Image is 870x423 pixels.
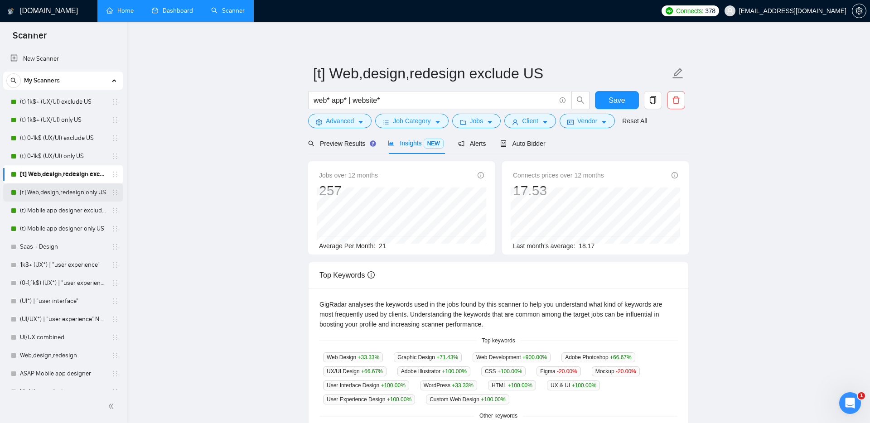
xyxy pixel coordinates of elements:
[476,336,520,345] span: Top keywords
[460,119,466,125] span: folder
[106,7,134,14] a: homeHome
[369,139,377,148] div: Tooltip anchor
[426,394,509,404] span: Custom Web Design
[436,354,458,361] span: +71.43 %
[326,116,354,126] span: Advanced
[473,352,551,362] span: Web Development
[705,6,715,16] span: 378
[481,366,526,376] span: CSS
[727,8,733,14] span: user
[839,392,861,414] iframe: Intercom live chat
[393,116,430,126] span: Job Category
[308,140,373,147] span: Preview Results
[319,242,375,250] span: Average Per Month:
[571,91,590,109] button: search
[111,370,119,377] span: holder
[358,354,380,361] span: +33.33 %
[316,119,322,125] span: setting
[452,114,501,128] button: folderJobscaret-down
[358,119,364,125] span: caret-down
[20,328,106,346] a: UI/UX combined
[394,352,462,362] span: Graphic Design
[557,368,577,375] span: -20.00 %
[381,382,405,389] span: +100.00 %
[561,352,635,362] span: Adobe Photoshop
[111,135,119,142] span: holder
[20,183,106,202] a: [t] Web,design,redesign only US
[20,165,106,183] a: [t] Web,design,redesign exclude US
[152,7,193,14] a: dashboardDashboard
[478,172,484,178] span: info-circle
[577,116,597,126] span: Vendor
[10,50,116,68] a: New Scanner
[672,67,684,79] span: edit
[513,242,575,250] span: Last month's average:
[435,119,441,125] span: caret-down
[500,140,545,147] span: Auto Bidder
[7,77,20,84] span: search
[852,7,866,14] a: setting
[20,202,106,220] a: (t) Mobile app designer exclude US
[676,6,703,16] span: Connects:
[513,182,604,199] div: 17.53
[308,140,314,147] span: search
[20,256,106,274] a: 1k$+ (UX*) | "user experience"
[424,139,444,149] span: NEW
[442,368,467,375] span: +100.00 %
[20,238,106,256] a: Saas + Design
[20,274,106,292] a: (0-1,1k$) (UX*) | "user experience"
[858,392,865,399] span: 1
[500,140,507,147] span: robot
[383,119,389,125] span: bars
[313,62,670,85] input: Scanner name...
[672,172,678,178] span: info-circle
[388,139,443,147] span: Insights
[508,382,532,389] span: +100.00 %
[24,72,60,90] span: My Scanners
[111,98,119,106] span: holder
[367,271,375,279] span: info-circle
[560,97,565,103] span: info-circle
[20,310,106,328] a: (UI/UX*) | "user experience" NEW
[667,96,685,104] span: delete
[397,366,470,376] span: Adobe Illustrator
[111,243,119,250] span: holder
[572,382,596,389] span: +100.00 %
[308,114,372,128] button: settingAdvancedcaret-down
[20,365,106,383] a: ASAP Mobile app designer
[512,119,518,125] span: user
[616,368,636,375] span: -20.00 %
[5,29,54,48] span: Scanner
[111,261,119,269] span: holder
[20,129,106,147] a: (t) 0-1k$ (UX/UI) exclude US
[498,368,522,375] span: +100.00 %
[572,96,589,104] span: search
[111,279,119,287] span: holder
[20,147,106,165] a: (t) 0-1k$ (UX/UI) only US
[666,7,673,14] img: upwork-logo.png
[108,402,117,411] span: double-left
[488,380,536,390] span: HTML
[470,116,483,126] span: Jobs
[323,352,383,362] span: Web Design
[3,50,123,68] li: New Scanner
[547,380,600,390] span: UX & UI
[314,95,556,106] input: Search Freelance Jobs...
[3,72,123,401] li: My Scanners
[111,171,119,178] span: holder
[111,207,119,214] span: holder
[319,170,378,180] span: Jobs over 12 months
[560,114,615,128] button: idcardVendorcaret-down
[601,119,607,125] span: caret-down
[111,352,119,359] span: holder
[610,354,632,361] span: +66.67 %
[6,73,21,88] button: search
[567,119,574,125] span: idcard
[458,140,464,147] span: notification
[375,114,448,128] button: barsJob Categorycaret-down
[111,116,119,124] span: holder
[579,242,594,250] span: 18.17
[111,334,119,341] span: holder
[20,383,106,401] a: Mobile app designer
